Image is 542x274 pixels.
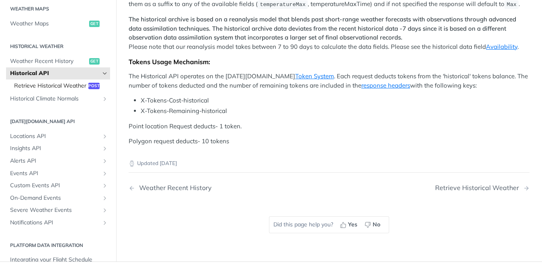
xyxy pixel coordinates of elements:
[14,82,86,90] span: Retrieve Historical Weather
[102,182,108,189] button: Show subpages for Custom Events API
[10,256,108,264] span: Integrating your Flight Schedule
[129,58,529,66] div: Tokens Usage Mechanism:
[435,184,523,192] div: Retrieve Historical Weather
[102,145,108,152] button: Show subpages for Insights API
[10,57,87,65] span: Weather Recent History
[10,182,100,190] span: Custom Events API
[507,2,517,8] span: Max
[10,169,100,177] span: Events API
[295,72,334,80] a: Token System
[6,18,110,30] a: Weather Mapsget
[6,241,110,249] h2: Platform DATA integration
[6,5,110,13] h2: Weather Maps
[10,132,100,140] span: Locations API
[6,67,110,79] a: Historical APIHide subpages for Historical API
[6,130,110,142] a: Locations APIShow subpages for Locations API
[89,21,100,27] span: get
[486,43,517,50] a: Availability
[10,79,110,92] a: Retrieve Historical Weatherpost
[129,159,529,167] p: Updated [DATE]
[129,15,516,41] strong: The historical archive is based on a reanalysis model that blends past short-range weather foreca...
[362,219,385,231] button: No
[102,207,108,213] button: Show subpages for Severe Weather Events
[141,107,529,116] li: X-Tokens-Remaining-historical
[435,184,529,192] a: Next Page: Retrieve Historical Weather
[10,20,87,28] span: Weather Maps
[10,69,100,77] span: Historical API
[6,55,110,67] a: Weather Recent Historyget
[141,96,529,105] li: X-Tokens-Cost-historical
[337,219,362,231] button: Yes
[6,167,110,179] a: Events APIShow subpages for Events API
[6,155,110,167] a: Alerts APIShow subpages for Alerts API
[10,194,100,202] span: On-Demand Events
[6,118,110,125] h2: [DATE][DOMAIN_NAME] API
[135,184,212,192] div: Weather Recent History
[88,82,100,89] span: post
[102,220,108,226] button: Show subpages for Notifications API
[102,195,108,201] button: Show subpages for On-Demand Events
[10,206,100,214] span: Severe Weather Events
[129,72,529,90] p: The Historical API operates on the [DATE][DOMAIN_NAME] . Each request deducts tokens from the 'hi...
[89,58,100,64] span: get
[129,137,529,146] p: Polygon request deducts- 10 tokens
[129,122,529,131] p: Point location Request deducts- 1 token.
[6,204,110,216] a: Severe Weather EventsShow subpages for Severe Weather Events
[6,93,110,105] a: Historical Climate NormalsShow subpages for Historical Climate Normals
[6,192,110,204] a: On-Demand EventsShow subpages for On-Demand Events
[10,157,100,165] span: Alerts API
[6,217,110,229] a: Notifications APIShow subpages for Notifications API
[129,184,300,192] a: Previous Page: Weather Recent History
[260,2,305,8] span: temperatureMax
[6,42,110,50] h2: Historical Weather
[10,144,100,153] span: Insights API
[102,133,108,139] button: Show subpages for Locations API
[102,96,108,102] button: Show subpages for Historical Climate Normals
[129,176,529,200] nav: Pagination Controls
[6,180,110,192] a: Custom Events APIShow subpages for Custom Events API
[102,170,108,176] button: Show subpages for Events API
[10,95,100,103] span: Historical Climate Normals
[102,70,108,77] button: Hide subpages for Historical API
[373,220,380,229] span: No
[361,82,410,89] a: response headers
[348,220,357,229] span: Yes
[269,216,389,233] div: Did this page help you?
[10,219,100,227] span: Notifications API
[102,158,108,164] button: Show subpages for Alerts API
[129,15,529,51] p: Please note that our reanalysis model takes between 7 to 90 days to calculate the data fields. Pl...
[6,254,110,266] a: Integrating your Flight Schedule
[6,142,110,155] a: Insights APIShow subpages for Insights API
